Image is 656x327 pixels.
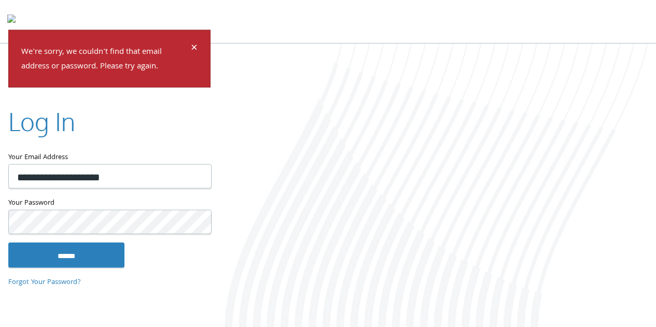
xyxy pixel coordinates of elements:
[7,11,16,32] img: todyl-logo-dark.svg
[8,104,75,139] h2: Log In
[8,276,81,288] a: Forgot Your Password?
[8,197,211,210] label: Your Password
[191,42,198,55] button: Dismiss alert
[21,45,189,75] p: We're sorry, we couldn't find that email address or password. Please try again.
[191,38,198,59] span: ×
